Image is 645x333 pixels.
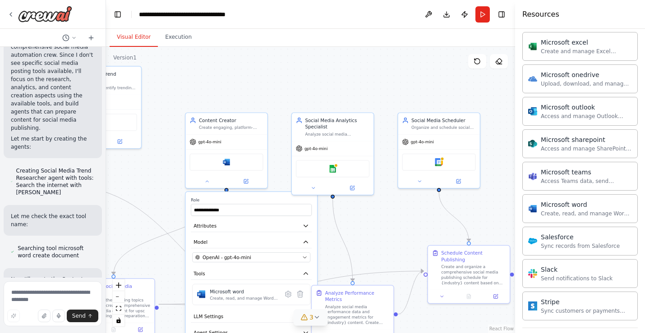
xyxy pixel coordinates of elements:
[411,125,476,130] div: Organize and schedule social media content across multiple platforms, optimize posting times base...
[11,212,95,228] p: Let me check the exact tool name:
[86,297,151,319] div: Based on the trending topics research, create comprehensive social media content for upsc cse coa...
[484,292,507,301] button: Open in side panel
[528,42,537,51] img: Microsoft excel
[541,145,632,152] div: Access and manage SharePoint sites, lists, and document libraries.
[67,310,98,322] button: Send
[193,270,205,277] span: Tools
[541,307,632,315] div: Sync customers or payments from Stripe
[541,233,620,242] div: Salesforce
[541,178,632,185] div: Access Teams data, send messages, create meetings, and manage channels.
[193,223,217,229] span: Attributes
[52,310,65,322] button: Click to speak your automation idea
[111,8,124,21] button: Hide left sidebar
[113,291,124,303] button: zoom out
[191,310,312,323] button: LLM Settings
[325,289,390,302] div: Analyze Performance Metrics
[528,204,537,213] img: Microsoft word
[72,312,86,319] span: Send
[291,112,374,195] div: Social Media Analytics SpecialistAnalyze social media performance data, engagement metrics, and a...
[11,275,95,300] p: Now I'll create the Content Creator agent with the correct tool ID:
[455,292,483,301] button: No output available
[113,279,124,291] button: zoom in
[7,310,20,322] button: Improve this prompt
[528,237,537,246] img: Salesforce
[528,172,537,181] img: Microsoft teams
[84,32,98,43] button: Start a new chat
[113,315,124,326] button: toggle interactivity
[489,326,514,331] a: React Flow attribution
[541,297,632,306] div: Stripe
[11,35,95,132] p: Perfect! I'll create a comprehensive social media automation crew. Since I don't see specific soc...
[113,303,124,315] button: fit view
[522,9,559,20] h4: Resources
[541,80,632,87] div: Upload, download, and manage files and folders in Microsoft OneDrive.
[210,288,278,295] div: Microsoft word
[329,199,356,281] g: Edge from 408fed5c-eea8-4102-bb30-7ce5c7b1ee04 to 258a9bfa-fe1a-4303-8e88-f79a38a2332b
[199,117,263,124] div: Content Creator
[158,28,199,47] button: Execution
[436,192,472,242] g: Edge from b95c1805-d12e-47d9-a742-72f397dcdde2 to 15c15fa1-6c83-4104-9ec9-db227e251bb6
[528,301,537,310] img: Stripe
[411,117,476,124] div: Social Media Scheduler
[441,250,506,263] div: Schedule Content Publishing
[435,158,443,166] img: Google calendar
[541,200,632,209] div: Microsoft word
[191,236,312,248] button: Model
[541,70,632,79] div: Microsoft onedrive
[38,310,51,322] button: Upload files
[397,112,480,188] div: Social Media SchedulerOrganize and schedule social media content across multiple platforms, optim...
[325,304,390,325] div: Analyze social media performance data and engagement metrics for {industry} content. Create detai...
[329,165,337,173] img: Google sheets
[440,178,477,186] button: Open in side panel
[193,239,207,246] span: Model
[192,252,310,262] button: OpenAI - gpt-4o-mini
[59,66,142,149] div: Social Media Trend ResearcherResearch and identify trending topics, hashtags, and content opportu...
[541,168,632,177] div: Microsoft teams
[73,85,137,91] div: Research and identify trending topics, hashtags, and content opportunities in {industry} by analy...
[191,268,312,280] button: Tools
[541,48,632,55] div: Create and manage Excel workbooks, worksheets, tables, and charts in OneDrive or SharePoint.
[139,10,240,19] nav: breadcrumb
[541,210,632,217] div: Create, read, and manage Word documents and text files in OneDrive or SharePoint.
[197,289,206,299] img: Microsoft word
[227,178,264,186] button: Open in side panel
[18,245,95,259] span: Searching tool microsoft word create document
[193,313,223,320] span: LLM Settings
[191,197,312,203] label: Role
[210,296,278,301] div: Create, read, and manage Word documents and text files in OneDrive or SharePoint.
[541,265,613,274] div: Slack
[113,279,124,326] div: React Flow controls
[59,182,308,318] g: Edge from 47f50b20-04c1-43ae-9224-60e694d704c5 to 258a9bfa-fe1a-4303-8e88-f79a38a2332b
[528,107,537,116] img: Microsoft outlook
[541,242,620,250] div: Sync records from Salesforce
[528,269,537,278] img: Slack
[293,309,328,326] button: 3
[398,268,424,317] g: Edge from 258a9bfa-fe1a-4303-8e88-f79a38a2332b to 15c15fa1-6c83-4104-9ec9-db227e251bb6
[185,112,268,188] div: Content CreatorCreate engaging, platform-optimized social media content including posts, captions...
[113,54,137,61] div: Version 1
[59,32,80,43] button: Switch to previous chat
[198,139,221,145] span: gpt-4o-mini
[541,38,632,47] div: Microsoft excel
[11,135,95,151] p: Let me start by creating the agents:
[18,6,72,22] img: Logo
[203,254,251,261] span: OpenAI - gpt-4o-mini
[441,265,506,286] div: Create and organize a comprehensive social media publishing schedule for {industry} content based...
[86,283,151,296] div: Create Social Media Content
[199,125,263,130] div: Create engaging, platform-optimized social media content including posts, captions, hashtags, and...
[191,220,312,232] button: Attributes
[541,135,632,144] div: Microsoft sharepoint
[101,137,138,146] button: Open in side panel
[411,139,434,145] span: gpt-4o-mini
[73,71,137,84] div: Social Media Trend Researcher
[282,288,295,301] button: Configure tool
[427,245,510,304] div: Schedule Content PublishingCreate and organize a comprehensive social media publishing schedule f...
[333,184,371,192] button: Open in side panel
[305,132,369,137] div: Analyze social media performance data, engagement metrics, and audience behavior to identify opti...
[16,167,95,196] span: Creating Social Media Trend Researcher agent with tools: Search the internet with [PERSON_NAME]
[110,28,158,47] button: Visual Editor
[541,113,632,120] div: Access and manage Outlook emails, calendar events, and contacts.
[541,275,613,282] div: Send notifications to Slack
[541,103,632,112] div: Microsoft outlook
[528,139,537,148] img: Microsoft sharepoint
